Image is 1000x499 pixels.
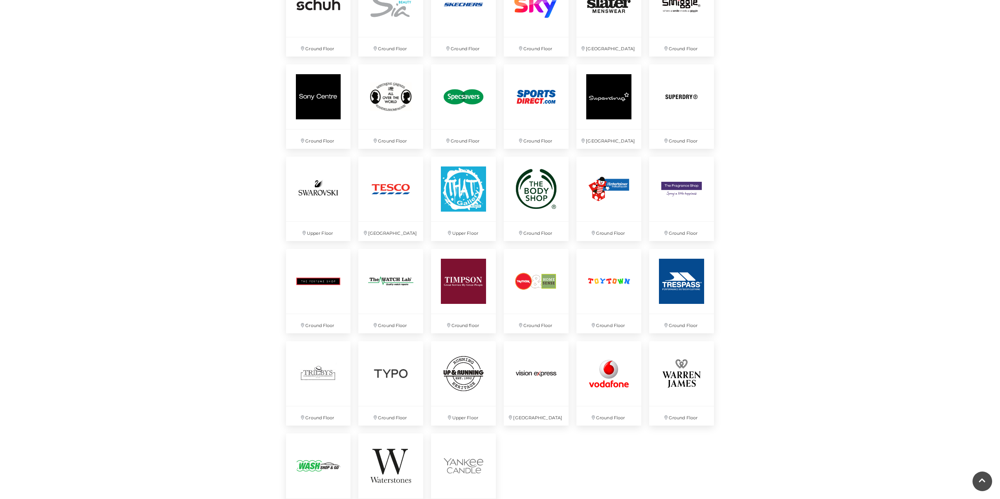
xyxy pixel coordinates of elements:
a: Ground Floor [282,337,355,430]
p: [GEOGRAPHIC_DATA] [576,37,641,57]
a: [GEOGRAPHIC_DATA] [354,153,427,245]
p: Upper Floor [286,222,351,241]
a: Ground Floor [354,60,427,153]
p: Ground Floor [504,314,569,333]
p: Ground Floor [286,314,351,333]
p: Ground Floor [576,314,641,333]
p: Ground Floor [504,130,569,149]
p: Ground Floor [649,37,714,57]
img: The Watch Lab at Festival Place, Basingstoke. [358,249,423,314]
a: Upper Floor [282,153,355,245]
a: Ground Floor [500,153,572,245]
p: Ground Floor [358,314,423,333]
p: Ground floor [431,314,496,333]
a: Ground Floor [500,245,572,337]
p: Ground Floor [358,406,423,426]
a: [GEOGRAPHIC_DATA] [500,337,572,430]
a: Ground Floor [645,153,718,245]
p: Ground Floor [576,222,641,241]
a: Ground Floor [500,60,572,153]
p: Ground Floor [286,37,351,57]
p: Ground Floor [431,130,496,149]
p: Upper Floor [431,406,496,426]
p: Ground Floor [649,314,714,333]
a: Ground Floor [282,245,355,337]
a: Ground Floor [572,337,645,430]
p: Ground Floor [358,37,423,57]
a: Ground Floor [645,60,718,153]
p: Ground Floor [649,130,714,149]
img: Wash Shop and Go, Basingstoke, Festival Place, Hampshire [286,433,351,498]
p: [GEOGRAPHIC_DATA] [576,130,641,149]
a: Up & Running at Festival Place Upper Floor [427,337,500,430]
a: Ground Floor [572,153,645,245]
p: Ground Floor [649,222,714,241]
a: That Gallery at Festival Place Upper Floor [427,153,500,245]
p: [GEOGRAPHIC_DATA] [358,222,423,241]
p: Ground Floor [504,222,569,241]
a: Ground Floor [282,60,355,153]
a: [GEOGRAPHIC_DATA] [572,60,645,153]
a: The Watch Lab at Festival Place, Basingstoke. Ground Floor [354,245,427,337]
p: Ground Floor [358,130,423,149]
p: Ground Floor [504,37,569,57]
p: Ground Floor [286,130,351,149]
a: Ground Floor [572,245,645,337]
p: [GEOGRAPHIC_DATA] [504,406,569,426]
a: Ground Floor [354,337,427,430]
img: Up & Running at Festival Place [431,341,496,406]
p: Ground Floor [286,406,351,426]
p: Upper Floor [431,222,496,241]
a: Ground Floor [645,245,718,337]
p: Ground Floor [576,406,641,426]
p: Ground Floor [431,37,496,57]
a: Ground floor [427,245,500,337]
a: Ground Floor [427,60,500,153]
img: That Gallery at Festival Place [431,157,496,221]
p: Ground Floor [649,406,714,426]
a: Ground Floor [645,337,718,430]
